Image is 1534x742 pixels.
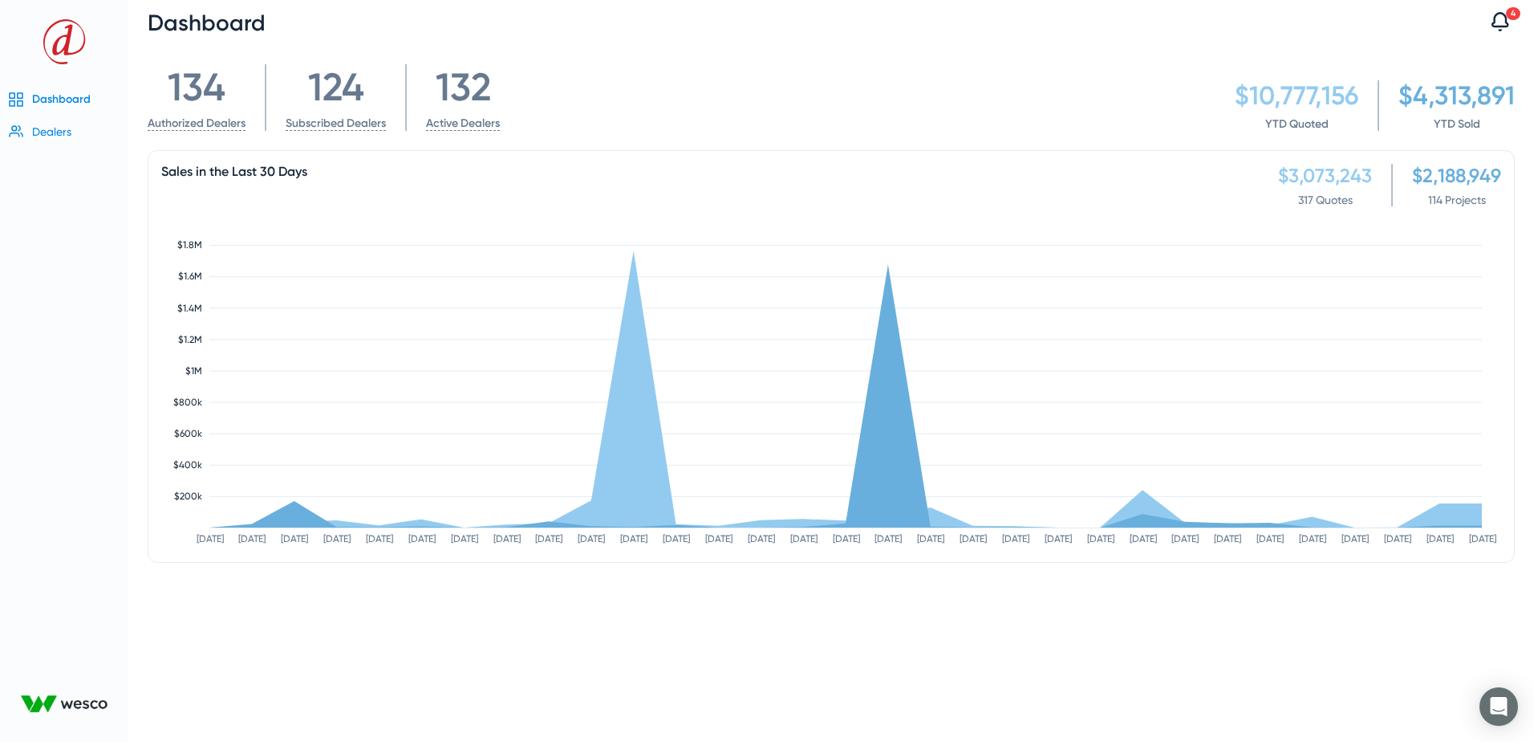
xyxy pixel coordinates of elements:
text: [DATE] [1299,533,1326,544]
span: 317 Quotes [1278,194,1372,206]
a: YTD Sold [1434,117,1480,131]
text: [DATE] [1469,533,1496,544]
a: Subscribed Dealers [286,116,386,131]
text: [DATE] [705,533,733,544]
div: 124 [286,64,386,110]
text: [DATE] [578,533,605,544]
text: [DATE] [366,533,393,544]
text: [DATE] [1426,533,1454,544]
text: [DATE] [493,533,521,544]
text: [DATE] [1045,533,1072,544]
div: 132 [426,64,500,110]
text: [DATE] [1002,533,1029,544]
div: $10,777,156 [1235,80,1358,111]
text: [DATE] [197,533,224,544]
text: $1.2M [178,334,202,345]
div: $3,073,243 [1278,164,1372,187]
div: Open Intercom Messenger [1479,687,1518,726]
text: $400k [173,459,202,471]
text: [DATE] [875,533,902,544]
a: Authorized Dealers [148,116,246,131]
div: 134 [148,64,246,110]
text: [DATE] [451,533,478,544]
text: [DATE] [960,533,987,544]
text: [DATE] [748,533,775,544]
text: [DATE] [1171,533,1199,544]
text: $600k [174,428,202,439]
text: [DATE] [323,533,351,544]
text: [DATE] [238,533,266,544]
text: [DATE] [790,533,818,544]
text: [DATE] [1341,533,1369,544]
text: [DATE] [917,533,944,544]
a: YTD Quoted [1265,117,1329,131]
div: $4,313,891 [1398,80,1515,111]
text: [DATE] [281,533,308,544]
text: [DATE] [833,533,860,544]
text: [DATE] [663,533,690,544]
text: [DATE] [535,533,562,544]
text: $1.8M [177,239,202,251]
img: WescoAnixter_638860323168288113.png [13,687,116,720]
text: $1.6M [178,271,202,282]
a: Active Dealers [426,116,500,131]
span: Dashboard [148,10,266,36]
span: Sales in the Last 30 Days [161,164,307,179]
text: $1M [185,365,202,377]
span: Dashboard [32,92,91,106]
text: [DATE] [408,533,436,544]
span: 114 Projects [1412,194,1501,206]
text: [DATE] [1384,533,1411,544]
text: [DATE] [1130,533,1157,544]
text: [DATE] [1214,533,1241,544]
text: [DATE] [1087,533,1114,544]
span: Dealers [32,125,71,138]
text: [DATE] [620,533,647,544]
div: $2,188,949 [1412,164,1501,187]
text: $1.4M [177,303,202,314]
text: $200k [174,491,202,502]
text: [DATE] [1256,533,1284,544]
text: $800k [173,397,202,408]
